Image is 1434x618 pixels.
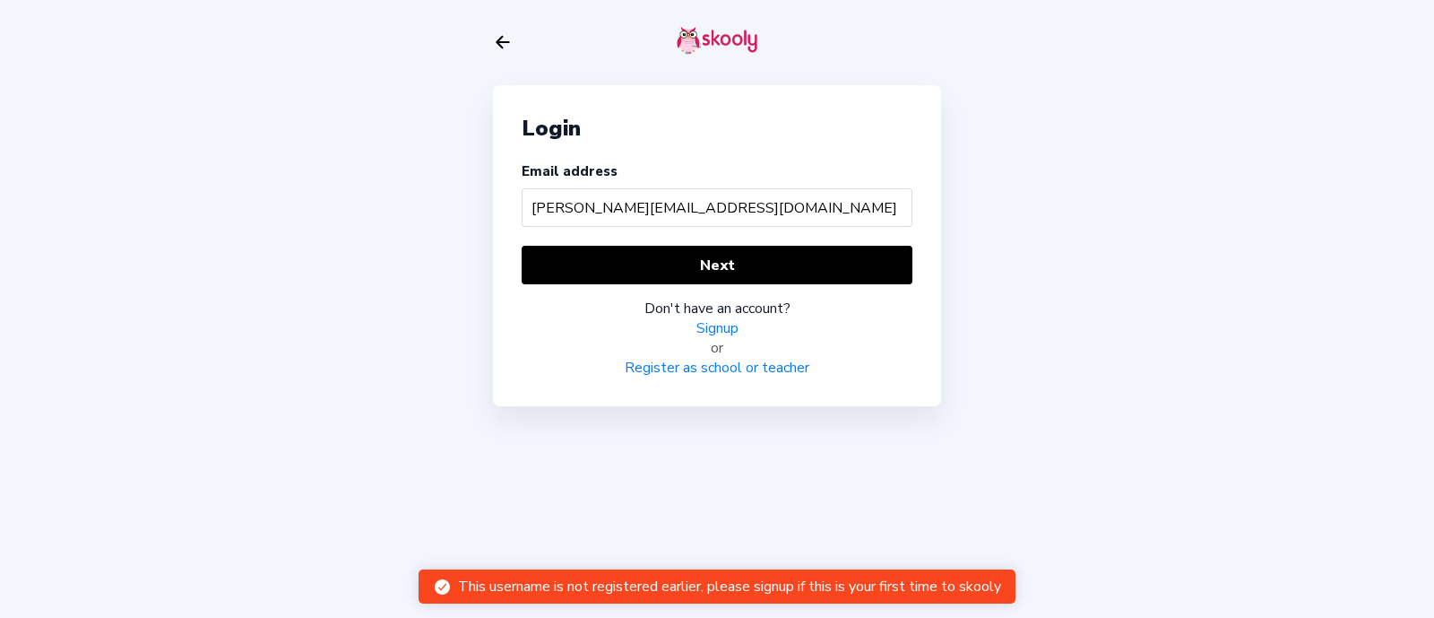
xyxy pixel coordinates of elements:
[522,299,912,318] div: Don't have an account?
[522,188,912,227] input: Your email address
[458,577,1001,596] div: This username is not registered earlier, please signup if this is your first time to skooly
[522,246,912,284] button: Next
[522,162,618,180] label: Email address
[677,26,757,55] img: skooly-logo.png
[493,32,513,52] button: arrow back outline
[522,338,912,358] div: or
[522,114,912,143] div: Login
[696,318,739,338] a: Signup
[625,358,809,378] a: Register as school or teacher
[433,578,452,596] ion-icon: checkmark circle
